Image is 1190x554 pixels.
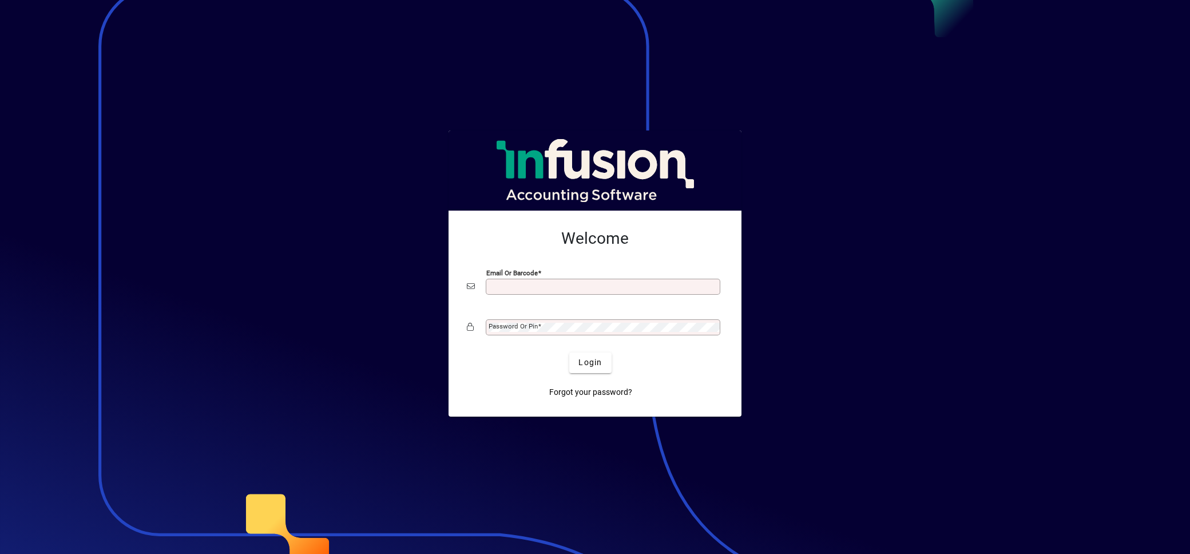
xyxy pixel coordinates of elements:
[489,322,538,330] mat-label: Password or Pin
[578,357,602,369] span: Login
[569,353,611,373] button: Login
[486,268,538,276] mat-label: Email or Barcode
[467,229,723,248] h2: Welcome
[549,386,632,398] span: Forgot your password?
[545,382,637,403] a: Forgot your password?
